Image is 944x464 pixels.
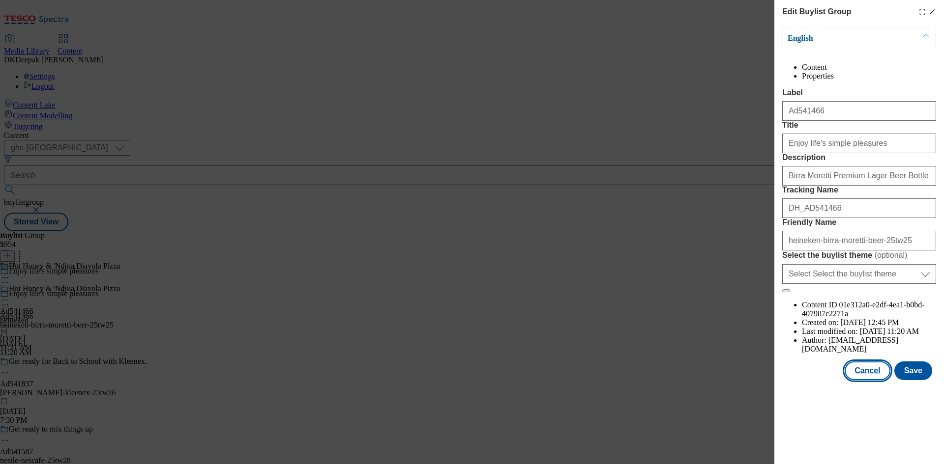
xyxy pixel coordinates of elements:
li: Properties [802,72,936,81]
li: Created on: [802,318,936,327]
span: [DATE] 11:20 AM [860,327,919,335]
input: Enter Label [782,101,936,121]
span: [EMAIL_ADDRESS][DOMAIN_NAME] [802,336,898,353]
label: Select the buylist theme [782,250,936,260]
li: Content ID [802,300,936,318]
h4: Edit Buylist Group [782,6,851,18]
label: Friendly Name [782,218,936,227]
input: Enter Friendly Name [782,231,936,250]
span: 01e312a0-e2df-4ea1-b0bd-407987c2271a [802,300,925,318]
p: English [788,33,891,43]
label: Label [782,88,936,97]
li: Content [802,63,936,72]
label: Description [782,153,936,162]
label: Tracking Name [782,186,936,194]
li: Last modified on: [802,327,936,336]
span: [DATE] 12:45 PM [840,318,899,327]
span: ( optional ) [875,251,908,259]
label: Title [782,121,936,130]
input: Enter Title [782,134,936,153]
input: Enter Description [782,166,936,186]
button: Cancel [845,361,890,380]
li: Author: [802,336,936,354]
button: Save [894,361,932,380]
input: Enter Tracking Name [782,198,936,218]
